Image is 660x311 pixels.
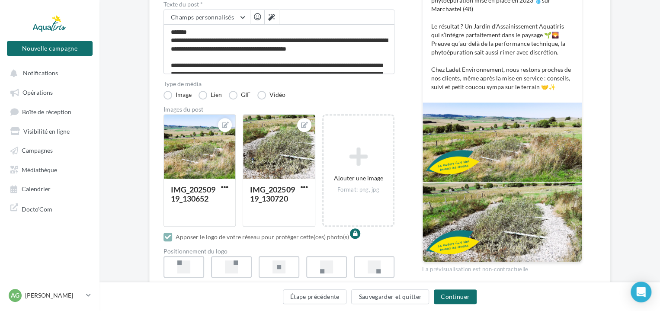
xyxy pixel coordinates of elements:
[25,291,83,300] p: [PERSON_NAME]
[171,13,234,21] span: Champs personnalisés
[283,289,347,304] button: Étape précédente
[5,142,94,157] a: Campagnes
[5,180,94,196] a: Calendrier
[22,203,52,213] span: Docto'Com
[7,41,93,56] button: Nouvelle campagne
[434,289,477,304] button: Continuer
[163,106,394,112] div: Images du post
[163,1,394,7] label: Texte du post *
[5,200,94,217] a: Docto'Com
[351,289,429,304] button: Sauvegarder et quitter
[257,91,285,99] label: Vidéo
[5,65,91,80] button: Notifications
[163,81,394,87] label: Type de média
[22,185,51,192] span: Calendrier
[250,185,295,203] div: IMG_20250919_130720
[22,108,71,115] span: Boîte de réception
[23,69,58,77] span: Notifications
[163,91,192,99] label: Image
[5,103,94,119] a: Boîte de réception
[7,287,93,304] a: AG [PERSON_NAME]
[22,166,57,173] span: Médiathèque
[176,233,349,241] div: Apposer le logo de votre réseau pour protéger cette(ces) photo(s)
[22,147,53,154] span: Campagnes
[163,248,394,254] div: Positionnement du logo
[422,262,582,273] div: La prévisualisation est non-contractuelle
[631,282,651,302] div: Open Intercom Messenger
[23,127,70,135] span: Visibilité en ligne
[11,291,19,300] span: AG
[164,10,250,25] button: Champs personnalisés
[229,91,250,99] label: GIF
[5,161,94,177] a: Médiathèque
[171,185,215,203] div: IMG_20250919_130652
[5,84,94,99] a: Opérations
[199,91,222,99] label: Lien
[5,123,94,138] a: Visibilité en ligne
[22,89,53,96] span: Opérations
